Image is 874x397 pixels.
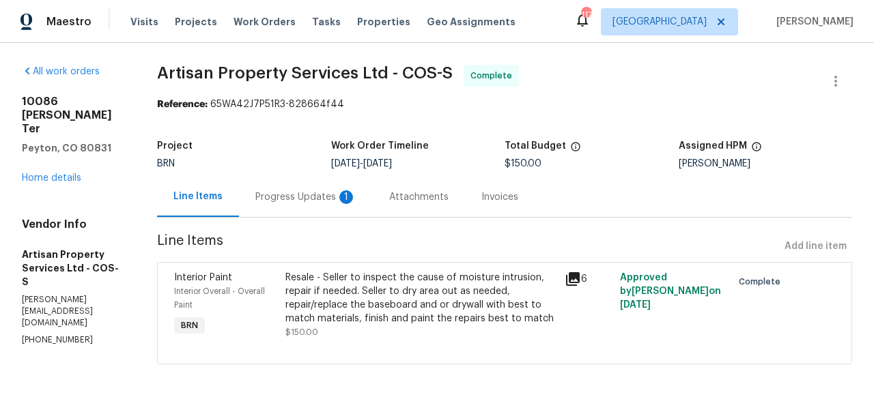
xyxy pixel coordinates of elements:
a: All work orders [22,67,100,76]
span: The total cost of line items that have been proposed by Opendoor. This sum includes line items th... [570,141,581,159]
div: 6 [565,271,612,287]
h5: Assigned HPM [679,141,747,151]
span: Properties [357,15,410,29]
span: Interior Overall - Overall Paint [174,287,265,309]
span: [DATE] [620,300,651,310]
span: Line Items [157,234,779,259]
span: Geo Assignments [427,15,516,29]
span: Visits [130,15,158,29]
b: Reference: [157,100,208,109]
span: [DATE] [331,159,360,168]
span: Artisan Property Services Ltd - COS-S [157,65,453,81]
span: $150.00 [285,328,318,336]
span: [DATE] [363,159,392,168]
div: [PERSON_NAME] [679,159,852,168]
span: [PERSON_NAME] [771,15,854,29]
span: Complete [470,69,518,83]
span: Maestro [46,15,91,29]
span: Approved by [PERSON_NAME] on [620,273,721,310]
div: 117 [581,8,591,22]
span: Complete [739,275,786,289]
div: Resale - Seller to inspect the cause of moisture intrusion, repair if needed. Seller to dry area ... [285,271,556,325]
div: Attachments [389,190,449,204]
span: $150.00 [505,159,541,168]
h5: Peyton, CO 80831 [22,141,124,155]
div: 65WA42J7P51R3-828664f44 [157,98,852,111]
h5: Work Order Timeline [331,141,429,151]
h4: Vendor Info [22,218,124,231]
h5: Project [157,141,193,151]
div: 1 [339,190,353,204]
span: Projects [175,15,217,29]
span: BRN [175,319,203,332]
div: Progress Updates [255,190,356,204]
span: - [331,159,392,168]
span: BRN [157,159,175,168]
p: [PERSON_NAME][EMAIL_ADDRESS][DOMAIN_NAME] [22,294,124,329]
span: [GEOGRAPHIC_DATA] [612,15,707,29]
span: Work Orders [234,15,296,29]
span: Interior Paint [174,273,232,282]
a: Home details [22,173,81,183]
div: Line Items [173,190,223,203]
p: [PHONE_NUMBER] [22,334,124,346]
span: Tasks [312,17,341,27]
div: Invoices [481,190,518,204]
h2: 10086 [PERSON_NAME] Ter [22,95,124,136]
h5: Artisan Property Services Ltd - COS-S [22,248,124,289]
h5: Total Budget [505,141,566,151]
span: The hpm assigned to this work order. [751,141,762,159]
